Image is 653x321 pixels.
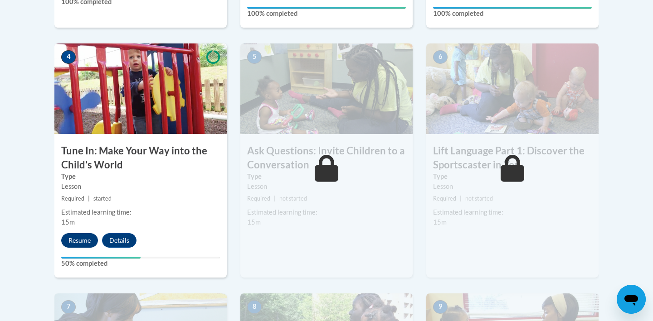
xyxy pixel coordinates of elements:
h3: Ask Questions: Invite Children to a Conversation [240,144,413,172]
span: 4 [61,50,76,64]
div: Estimated learning time: [61,207,220,217]
span: | [88,195,90,202]
label: Type [247,172,406,182]
div: Estimated learning time: [247,207,406,217]
span: 5 [247,50,262,64]
span: 9 [433,300,448,314]
span: 15m [247,218,261,226]
span: Required [247,195,270,202]
span: not started [279,195,307,202]
label: Type [61,172,220,182]
div: Your progress [61,257,141,259]
span: 7 [61,300,76,314]
div: Lesson [247,182,406,192]
img: Course Image [240,43,413,134]
iframe: Button to launch messaging window [617,285,646,314]
label: 100% completed [247,9,406,19]
span: Required [61,195,84,202]
span: | [274,195,276,202]
span: Required [433,195,456,202]
span: 6 [433,50,448,64]
span: 15m [433,218,447,226]
label: 50% completed [61,259,220,268]
label: Type [433,172,592,182]
label: 100% completed [433,9,592,19]
span: 8 [247,300,262,314]
button: Resume [61,233,98,248]
div: Lesson [61,182,220,192]
img: Course Image [54,43,227,134]
img: Course Image [426,43,599,134]
span: not started [465,195,493,202]
h3: Tune In: Make Your Way into the Child’s World [54,144,227,172]
div: Estimated learning time: [433,207,592,217]
span: | [460,195,462,202]
div: Your progress [247,7,406,9]
span: 15m [61,218,75,226]
div: Your progress [433,7,592,9]
span: started [93,195,112,202]
button: Details [102,233,136,248]
h3: Lift Language Part 1: Discover the Sportscaster in You [426,144,599,172]
div: Lesson [433,182,592,192]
